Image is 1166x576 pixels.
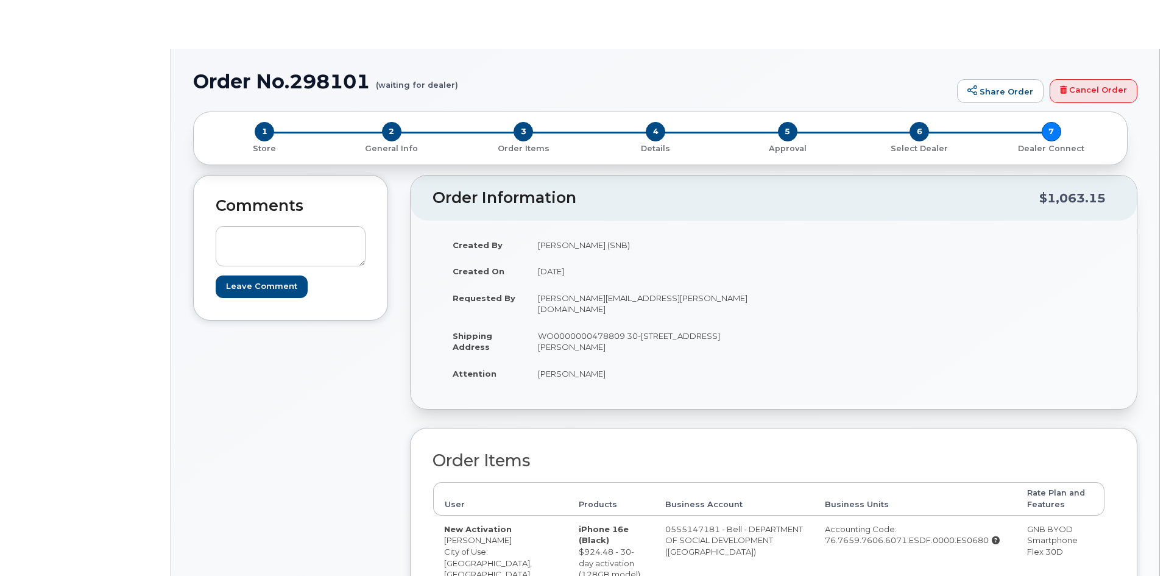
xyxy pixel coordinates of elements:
[858,143,981,154] p: Select Dealer
[255,122,274,141] span: 1
[579,524,629,546] strong: iPhone 16e (Black)
[216,197,366,215] h2: Comments
[527,285,765,322] td: [PERSON_NAME][EMAIL_ADDRESS][PERSON_NAME][DOMAIN_NAME]
[331,143,453,154] p: General Info
[726,143,849,154] p: Approval
[568,482,654,516] th: Products
[1050,79,1137,104] a: Cancel Order
[778,122,797,141] span: 5
[458,141,590,154] a: 3 Order Items
[462,143,585,154] p: Order Items
[444,524,512,534] strong: New Activation
[853,141,986,154] a: 6 Select Dealer
[203,141,326,154] a: 1 Store
[595,143,717,154] p: Details
[382,122,401,141] span: 2
[527,322,765,360] td: WO0000000478809 30-[STREET_ADDRESS][PERSON_NAME]
[453,369,496,379] strong: Attention
[453,240,503,250] strong: Created By
[453,266,504,276] strong: Created On
[453,331,492,352] strong: Shipping Address
[326,141,458,154] a: 2 General Info
[433,452,1105,470] h2: Order Items
[433,482,568,516] th: User
[957,79,1044,104] a: Share Order
[721,141,853,154] a: 5 Approval
[527,360,765,387] td: [PERSON_NAME]
[825,524,1005,546] div: Accounting Code: 76.7659.7606.6071.ESDF.0000.ES0680
[514,122,533,141] span: 3
[193,71,951,92] h1: Order No.298101
[527,232,765,258] td: [PERSON_NAME] (SNB)
[527,258,765,285] td: [DATE]
[1039,187,1106,210] div: $1,063.15
[1016,482,1104,516] th: Rate Plan and Features
[208,143,321,154] p: Store
[216,276,308,298] input: Leave Comment
[433,190,1039,207] h2: Order Information
[590,141,722,154] a: 4 Details
[453,293,515,303] strong: Requested By
[910,122,929,141] span: 6
[376,71,458,90] small: (waiting for dealer)
[654,482,814,516] th: Business Account
[814,482,1016,516] th: Business Units
[646,122,665,141] span: 4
